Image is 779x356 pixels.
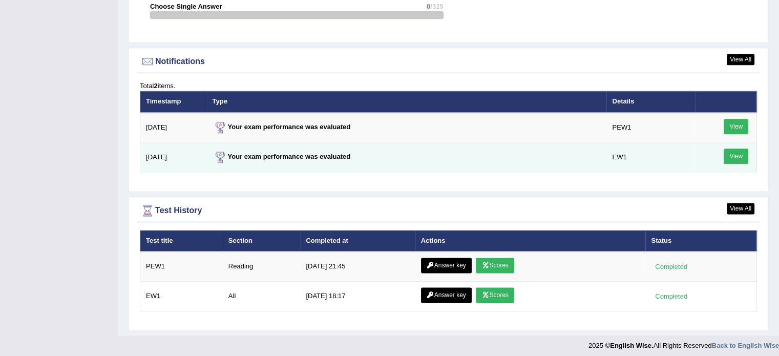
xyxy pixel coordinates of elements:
[712,342,779,349] a: Back to English Wise
[300,252,415,282] td: [DATE] 21:45
[140,252,223,282] td: PEW1
[727,203,754,214] a: View All
[140,54,757,69] div: Notifications
[140,91,207,112] th: Timestamp
[606,142,695,172] td: EW1
[476,258,514,273] a: Scores
[223,252,301,282] td: Reading
[651,291,691,302] div: Completed
[213,153,351,160] strong: Your exam performance was evaluated
[421,258,472,273] a: Answer key
[207,91,607,112] th: Type
[610,342,653,349] strong: English Wise.
[140,113,207,143] td: [DATE]
[427,3,430,10] span: 0
[727,54,754,65] a: View All
[223,230,301,252] th: Section
[140,282,223,311] td: EW1
[476,287,514,303] a: Scores
[645,230,756,252] th: Status
[140,81,757,91] div: Total items.
[140,203,757,218] div: Test History
[140,142,207,172] td: [DATE]
[150,3,222,10] strong: Choose Single Answer
[588,336,779,350] div: 2025 © All Rights Reserved
[724,149,748,164] a: View
[606,113,695,143] td: PEW1
[724,119,748,134] a: View
[606,91,695,112] th: Details
[415,230,646,252] th: Actions
[421,287,472,303] a: Answer key
[430,3,443,10] span: /325
[300,230,415,252] th: Completed at
[213,123,351,131] strong: Your exam performance was evaluated
[154,82,157,90] b: 2
[300,282,415,311] td: [DATE] 18:17
[651,261,691,272] div: Completed
[223,282,301,311] td: All
[140,230,223,252] th: Test title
